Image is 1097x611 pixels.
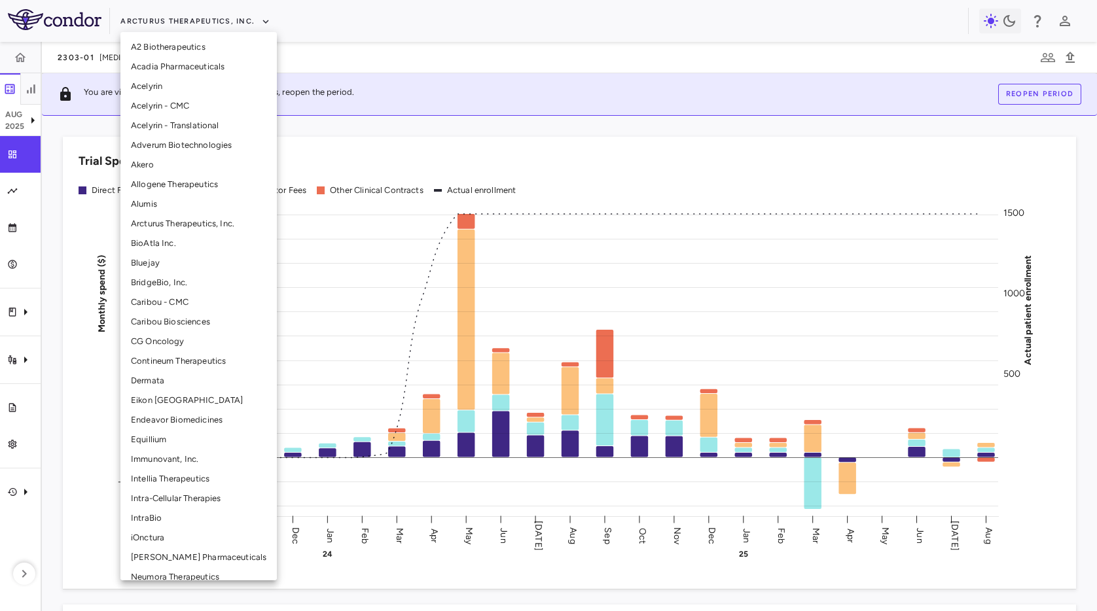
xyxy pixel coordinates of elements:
li: Allogene Therapeutics [120,175,277,194]
li: BridgeBio, Inc. [120,273,277,292]
li: BioAtla Inc. [120,234,277,253]
li: Caribou Biosciences [120,312,277,332]
li: Eikon [GEOGRAPHIC_DATA] [120,391,277,410]
li: Neumora Therapeutics [120,567,277,587]
li: Immunovant, Inc. [120,449,277,469]
li: Equillium [120,430,277,449]
li: IntraBio [120,508,277,528]
li: [PERSON_NAME] Pharmaceuticals [120,548,277,567]
li: Alumis [120,194,277,214]
li: Acadia Pharmaceuticals [120,57,277,77]
li: Intra-Cellular Therapies [120,489,277,508]
li: Adverum Biotechnologies [120,135,277,155]
li: Dermata [120,371,277,391]
li: Caribou - CMC [120,292,277,312]
li: Bluejay [120,253,277,273]
li: CG Oncology [120,332,277,351]
li: Acelyrin - Translational [120,116,277,135]
li: Akero [120,155,277,175]
li: Endeavor Biomedicines [120,410,277,430]
li: iOnctura [120,528,277,548]
li: Arcturus Therapeutics, Inc. [120,214,277,234]
li: Contineum Therapeutics [120,351,277,371]
li: Acelyrin [120,77,277,96]
li: Acelyrin - CMC [120,96,277,116]
li: Intellia Therapeutics [120,469,277,489]
li: A2 Biotherapeutics [120,37,277,57]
